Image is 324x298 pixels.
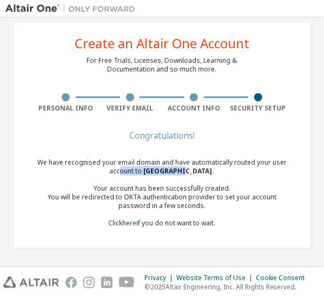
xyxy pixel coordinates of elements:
[75,37,249,50] div: Create an Altair One Account
[144,282,312,291] p: © 2025 Altair Engineering, Inc. All Rights Reserved.
[34,132,290,139] div: Congratulations!
[83,277,95,288] img: instagram.svg
[34,184,290,193] div: Your account has been successfully created.
[5,3,141,14] img: Altair One
[65,277,77,288] img: facebook.svg
[144,274,176,282] div: Privacy
[34,104,98,113] div: Personal Info
[144,166,215,176] span: [GEOGRAPHIC_DATA] .
[34,158,290,228] div: We have recognised your email domain and have automatically routed your user account to Click if ...
[34,193,290,210] div: You will be redirected to OKTA authentication provider to set your account password in a few seco...
[3,277,59,288] img: altair_logo.svg
[123,218,137,228] a: here
[87,56,237,74] div: For Free Trials, Licenses, Downloads, Learning & Documentation and so much more.
[98,104,162,113] div: Verify Email
[101,277,113,288] img: linkedin.svg
[119,277,135,288] img: youtube.svg
[226,104,290,113] div: Security Setup
[162,104,227,113] div: Account Info
[256,274,312,282] div: Cookie Consent
[176,274,256,282] div: Website Terms of Use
